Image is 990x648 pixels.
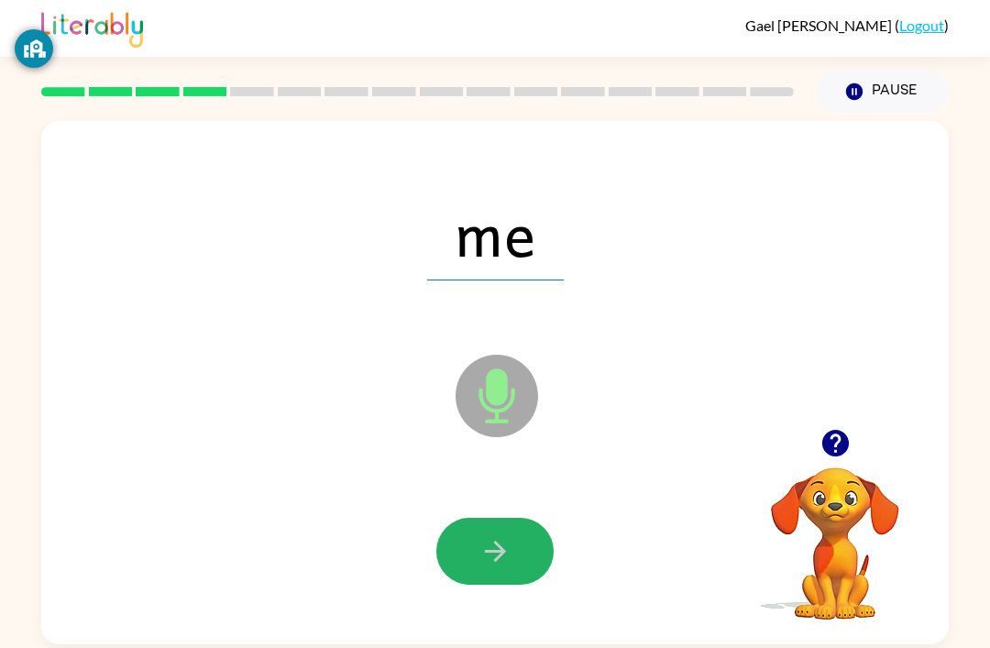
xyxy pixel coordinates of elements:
[41,7,143,48] img: Literably
[745,16,895,34] span: Gael [PERSON_NAME]
[427,185,564,280] span: me
[745,16,949,34] div: ( )
[15,29,53,68] button: GoGuardian Privacy Information
[816,71,949,113] button: Pause
[899,16,944,34] a: Logout
[743,439,927,622] video: Your browser must support playing .mp4 files to use Literably. Please try using another browser.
